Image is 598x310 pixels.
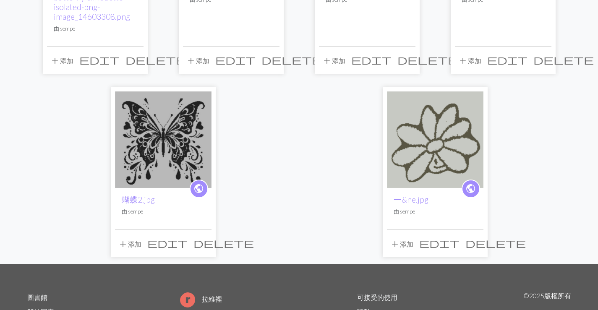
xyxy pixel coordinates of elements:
[128,208,143,215] font: sempe
[400,240,413,248] font: 添加
[147,237,188,249] span: edit
[351,54,392,65] span: edit
[191,235,257,251] button: 刪除
[394,195,428,204] a: 一&ne.jpg
[357,293,397,301] a: 可接受的使用
[394,52,461,68] button: 刪除
[394,208,399,215] font: 由
[416,235,462,251] button: Edit
[215,55,256,65] i: Edit
[183,52,212,69] button: 添加
[115,235,144,252] button: 添加
[465,180,476,197] i: public
[419,238,460,248] i: Edit
[487,55,527,65] i: Edit
[215,54,256,65] span: edit
[50,55,60,67] span: add
[76,52,123,68] button: Edit
[115,91,212,188] img: 蝴蝶2.jpg
[79,55,120,65] i: Edit
[400,208,415,215] font: sempe
[487,54,527,65] span: edit
[387,91,483,188] img: 一&ne.jpg
[351,55,392,65] i: Edit
[115,135,212,143] a: 蝴蝶2.jpg
[144,235,191,251] button: Edit
[180,292,195,307] img: Ravelry 標誌
[465,182,476,195] span: public
[27,293,47,301] a: 圖書館
[122,195,155,204] a: 蝴蝶2.jpg
[147,238,188,248] i: Edit
[259,52,325,68] button: 刪除
[54,25,59,32] font: 由
[193,182,204,195] span: public
[458,55,468,67] span: add
[196,57,209,65] font: 添加
[465,237,526,249] span: delete
[387,135,483,143] a: 一&ne.jpg
[419,237,460,249] span: edit
[319,52,348,69] button: 添加
[190,180,208,198] a: public
[118,238,128,250] span: add
[128,240,141,248] font: 添加
[79,54,120,65] span: edit
[533,54,594,65] span: delete
[462,180,480,198] a: public
[122,208,127,215] font: 由
[202,295,222,303] font: 拉維裡
[193,237,254,249] span: delete
[186,55,196,67] span: add
[180,295,222,303] a: 拉維裡
[387,235,416,252] button: 添加
[125,54,186,65] span: delete
[455,52,484,69] button: 添加
[390,238,400,250] span: add
[523,292,529,300] font: ©
[261,54,322,65] span: delete
[212,52,259,68] button: Edit
[397,54,458,65] span: delete
[462,235,529,251] button: 刪除
[193,180,204,197] i: public
[47,52,76,69] button: 添加
[530,52,597,68] button: 刪除
[348,52,394,68] button: Edit
[60,57,73,65] font: 添加
[529,292,571,300] font: 2025版權所有
[332,57,345,65] font: 添加
[468,57,481,65] font: 添加
[60,25,75,32] font: sempe
[123,52,189,68] button: 刪除
[322,55,332,67] span: add
[484,52,530,68] button: Edit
